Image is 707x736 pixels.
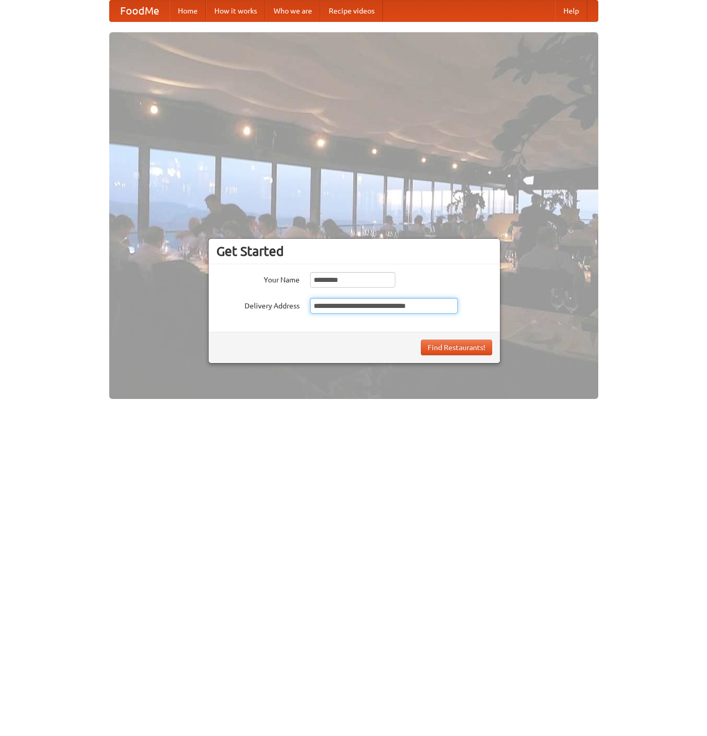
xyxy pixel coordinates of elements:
a: Recipe videos [320,1,383,21]
button: Find Restaurants! [421,340,492,355]
h3: Get Started [216,243,492,259]
a: Home [170,1,206,21]
a: Who we are [265,1,320,21]
label: Your Name [216,272,300,285]
label: Delivery Address [216,298,300,311]
a: Help [555,1,587,21]
a: FoodMe [110,1,170,21]
a: How it works [206,1,265,21]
